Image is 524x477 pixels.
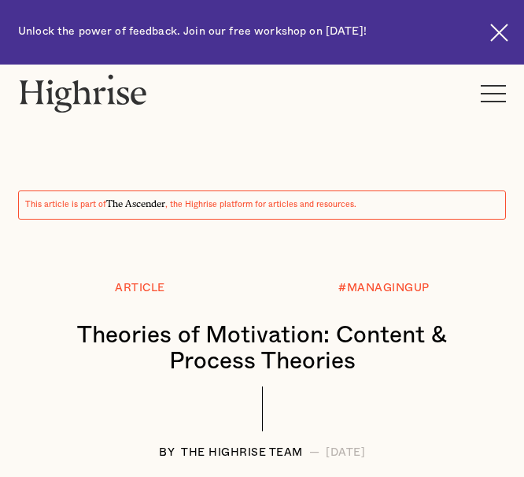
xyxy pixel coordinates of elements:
[115,283,165,294] div: Article
[18,74,148,113] img: Highrise logo
[165,201,356,209] span: , the Highrise platform for articles and resources.
[106,196,165,207] span: The Ascender
[338,283,430,294] div: #MANAGINGUP
[34,323,490,375] h1: Theories of Motivation: Content & Process Theories
[181,447,303,459] div: The Highrise Team
[25,201,106,209] span: This article is part of
[309,447,320,459] div: —
[326,447,365,459] div: [DATE]
[159,447,175,459] div: BY
[490,24,508,42] img: Cross icon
